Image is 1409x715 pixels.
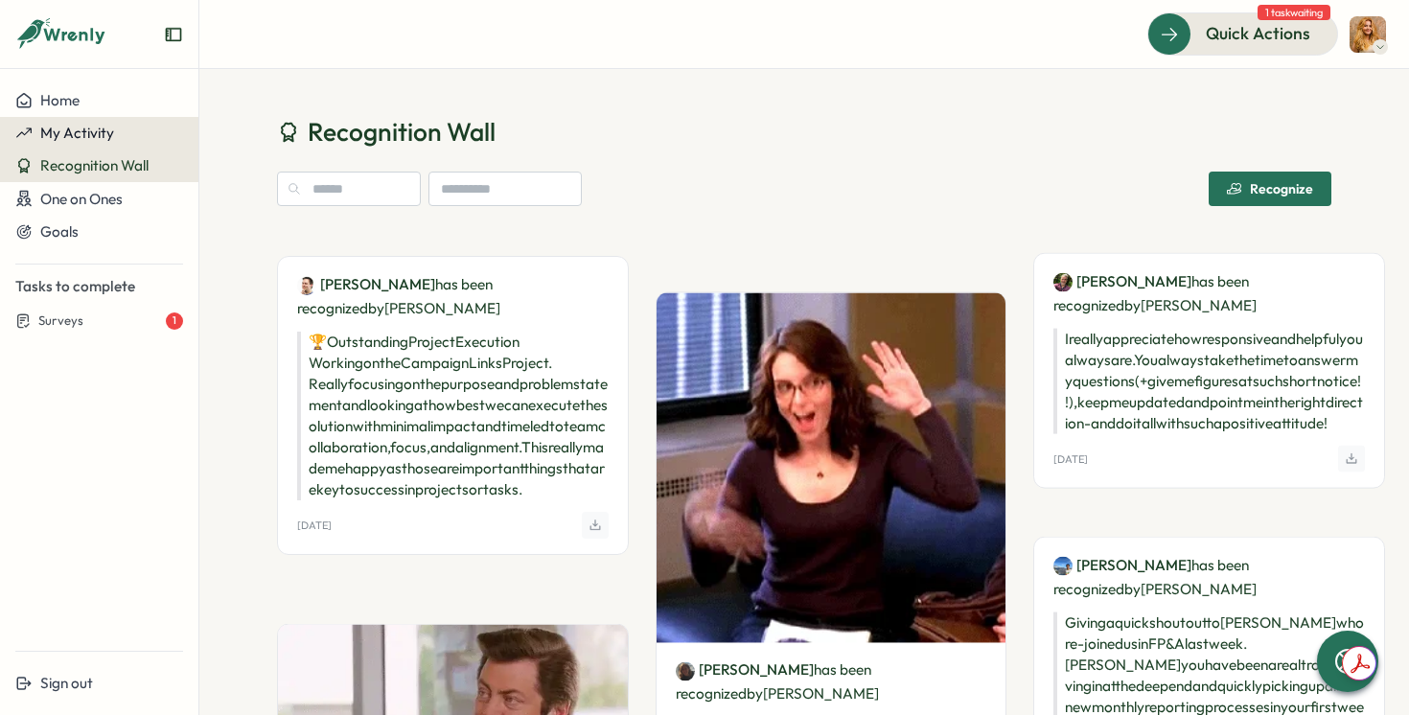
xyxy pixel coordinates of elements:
[308,115,496,149] span: Recognition Wall
[676,659,814,680] a: Michelle Schober[PERSON_NAME]
[297,332,609,500] p: 🏆 Outstanding Project Execution Working on the CampaignLinks Project. Really focusing on the purp...
[1227,181,1313,196] div: Recognize
[1053,269,1365,317] p: has been recognized by [PERSON_NAME]
[1053,553,1365,601] p: has been recognized by [PERSON_NAME]
[15,276,183,297] p: Tasks to complete
[676,661,695,680] img: Michelle Schober
[164,25,183,44] button: Expand sidebar
[1258,5,1330,20] span: 1 task waiting
[1053,555,1191,576] a: Chan-Lee Bond[PERSON_NAME]
[38,312,83,330] span: Surveys
[40,674,93,692] span: Sign out
[1053,452,1088,465] p: [DATE]
[40,190,123,208] span: One on Ones
[1206,21,1310,46] span: Quick Actions
[297,519,332,532] p: [DATE]
[1350,16,1386,53] img: Lucy Bird
[166,312,183,330] div: 1
[1053,273,1073,292] img: Marco
[676,657,987,705] p: has been recognized by [PERSON_NAME]
[1209,172,1331,206] button: Recognize
[297,274,435,295] a: Chris Hogben[PERSON_NAME]
[40,91,80,109] span: Home
[1053,271,1191,292] a: Marco[PERSON_NAME]
[40,124,114,142] span: My Activity
[1053,329,1365,434] p: I really appreciate how responsive and helpful you always are. You always take the time to answer...
[657,293,1006,643] img: Recognition Image
[297,272,609,320] p: has been recognized by [PERSON_NAME]
[40,222,79,241] span: Goals
[1053,557,1073,576] img: Chan-Lee Bond
[1147,12,1338,55] button: Quick Actions
[297,276,316,295] img: Chris Hogben
[40,156,149,174] span: Recognition Wall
